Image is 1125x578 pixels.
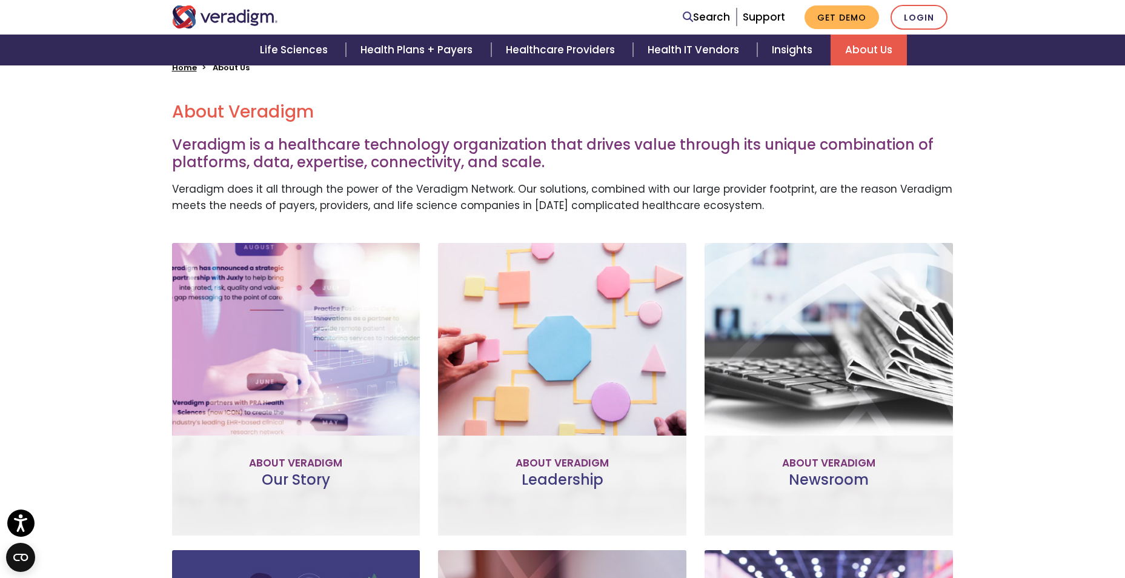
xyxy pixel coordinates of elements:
h2: About Veradigm [172,102,954,122]
a: Healthcare Providers [491,35,633,65]
a: Health Plans + Payers [346,35,491,65]
iframe: Drift Chat Widget [892,491,1110,563]
a: Home [172,62,197,73]
a: Login [891,5,947,30]
a: Support [743,10,785,24]
button: Open CMP widget [6,543,35,572]
a: About Us [831,35,907,65]
a: Get Demo [805,5,879,29]
a: Insights [757,35,831,65]
img: Veradigm logo [172,5,278,28]
p: About Veradigm [714,455,943,471]
a: Health IT Vendors [633,35,757,65]
p: About Veradigm [448,455,677,471]
h3: Leadership [448,471,677,507]
p: Veradigm does it all through the power of the Veradigm Network. Our solutions, combined with our ... [172,181,954,214]
a: Life Sciences [245,35,346,65]
h3: Newsroom [714,471,943,507]
p: About Veradigm [182,455,411,471]
a: Search [683,9,730,25]
h3: Veradigm is a healthcare technology organization that drives value through its unique combination... [172,136,954,171]
h3: Our Story [182,471,411,507]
